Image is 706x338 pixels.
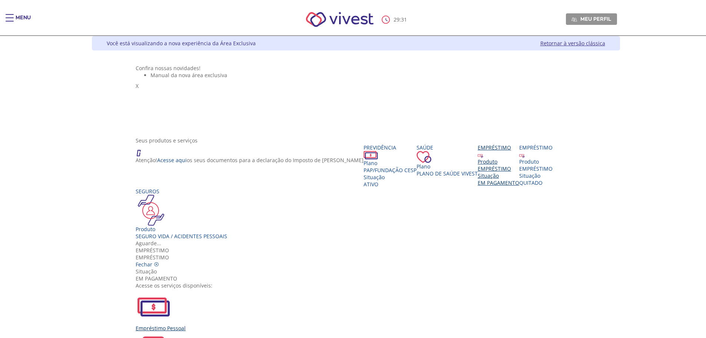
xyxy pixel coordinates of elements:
[157,157,187,164] a: Acesse aqui
[394,16,400,23] span: 29
[136,157,364,164] p: Atenção! os seus documentos para a declaração do Imposto de [PERSON_NAME]
[580,16,611,22] span: Meu perfil
[478,179,519,186] span: EM PAGAMENTO
[136,188,227,195] div: Seguros
[417,144,478,151] div: Saúde
[364,160,417,167] div: Plano
[136,289,171,325] img: EmprestimoPessoal.svg
[519,172,553,179] div: Situação
[364,144,417,188] a: Previdência PlanoPAP/Fundação CESP SituaçãoAtivo
[136,282,576,289] div: Acesse os serviços disponíveis:
[478,165,519,172] div: EMPRÉSTIMO
[136,261,152,268] span: Fechar
[16,14,31,29] div: Menu
[417,151,431,163] img: ico_coracao.png
[417,144,478,177] a: Saúde PlanoPlano de Saúde VIVEST
[136,226,227,233] div: Produto
[478,158,519,165] div: Produto
[136,137,576,144] div: Seus produtos e serviços
[478,172,519,179] div: Situação
[150,72,227,79] span: Manual da nova área exclusiva
[566,13,617,24] a: Meu perfil
[540,40,605,47] a: Retornar à versão clássica
[136,233,227,240] div: Seguro Vida / Acidentes Pessoais
[364,151,378,160] img: ico_dinheiro.png
[478,144,519,151] div: Empréstimo
[136,289,576,332] a: Empréstimo Pessoal
[364,174,417,181] div: Situação
[107,40,256,47] div: Você está visualizando a nova experiência da Área Exclusiva
[478,144,519,186] a: Empréstimo Produto EMPRÉSTIMO Situação EM PAGAMENTO
[136,325,576,332] div: Empréstimo Pessoal
[519,165,553,172] div: EMPRÉSTIMO
[417,163,478,170] div: Plano
[136,247,576,254] div: Empréstimo
[478,152,483,158] img: ico_emprestimo.svg
[298,4,382,35] img: Vivest
[136,240,576,247] div: Aguarde...
[136,144,148,157] img: ico_atencao.png
[382,16,408,24] div: :
[571,17,577,22] img: Meu perfil
[519,179,543,186] span: QUITADO
[136,261,159,268] a: Fechar
[136,254,169,261] span: EMPRÉSTIMO
[136,82,139,89] span: X
[136,188,227,240] a: Seguros Produto Seguro Vida / Acidentes Pessoais
[136,275,576,282] div: EM PAGAMENTO
[519,158,553,165] div: Produto
[519,144,553,151] div: Empréstimo
[136,268,576,275] div: Situação
[136,65,576,129] section: <span lang="pt-BR" dir="ltr">Visualizador do Conteúdo da Web</span> 1
[401,16,407,23] span: 31
[364,167,417,174] span: PAP/Fundação CESP
[136,195,166,226] img: ico_seguros.png
[519,152,525,158] img: ico_emprestimo.svg
[364,144,417,151] div: Previdência
[364,181,378,188] span: Ativo
[136,65,576,72] div: Confira nossas novidades!
[417,170,478,177] span: Plano de Saúde VIVEST
[519,144,553,186] a: Empréstimo Produto EMPRÉSTIMO Situação QUITADO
